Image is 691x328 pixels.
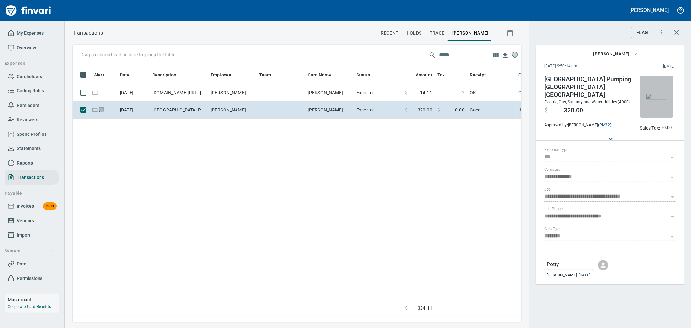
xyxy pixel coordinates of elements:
[5,112,59,127] a: Reviewers
[2,245,56,257] button: System
[305,84,354,101] td: [PERSON_NAME]
[17,130,47,138] span: Spend Profiles
[501,51,510,60] button: Download Table
[418,305,432,311] span: 334.11
[73,29,103,37] nav: breadcrumb
[5,98,59,113] a: Reminders
[547,261,590,268] p: Potty
[430,29,444,37] span: trace
[636,29,648,37] span: Flag
[5,84,59,98] a: Coding Rules
[120,71,138,79] span: Date
[259,71,271,79] span: Team
[17,73,42,81] span: Cardholders
[452,29,489,37] span: [PERSON_NAME]
[437,71,445,79] span: Tax
[437,107,440,113] span: $
[94,71,113,79] span: Alert
[17,217,34,225] span: Vendors
[661,124,663,132] span: $
[43,203,57,210] span: Beta
[405,107,408,113] span: $
[5,26,59,41] a: My Expenses
[544,227,562,231] label: Cost Type
[259,71,280,79] span: Team
[208,101,257,119] td: [PERSON_NAME]
[381,29,398,37] span: recent
[455,107,465,113] span: 0.00
[544,122,632,129] span: Approved by: [PERSON_NAME] ( )
[664,124,672,132] span: 0.00
[418,107,432,113] span: 320.00
[564,107,583,114] span: 320.00
[620,64,675,70] span: This charge was settled by the merchant and appears on the 2025/07/26 statement.
[150,84,208,101] td: [DOMAIN_NAME][URL] [PHONE_NUMBER] [GEOGRAPHIC_DATA]
[470,71,494,79] span: Receipt
[17,29,44,37] span: My Expenses
[5,156,59,170] a: Reports
[544,63,620,70] span: [DATE] 9:50:14 am
[646,94,667,99] img: receipts%2Ftapani%2F2025-07-21%2FwRyD7Dpi8Aanou5rLXT8HKXjbai2__UgBVlBx7QGHeMstQffox.jpg
[516,101,678,119] td: Job (1) / 255520.: H1 Transmission Main Extension / 1003. .: General Requirements / 5: Other
[8,304,51,309] a: Corporate Card Benefits
[407,71,432,79] span: Amount
[437,71,453,79] span: Tax
[510,50,520,60] button: Column choices favorited. Click to reset to default
[544,107,548,114] span: $
[94,71,104,79] span: Alert
[661,124,672,132] span: AI confidence: 100.0%
[655,25,669,40] button: More
[437,107,465,113] span: AI confidence: 100.0%
[467,101,516,119] td: Good
[579,272,590,279] span: [DATE]
[4,3,52,18] a: Finvari
[544,188,551,192] label: Job
[17,173,44,182] span: Transactions
[516,84,678,101] td: GL (1) / 8281.81.10: IT Software/Licensing/Support
[2,187,56,199] button: Payable
[470,71,486,79] span: Receipt
[547,272,577,279] span: [PERSON_NAME]
[405,89,408,96] span: $
[211,71,240,79] span: Employee
[211,71,231,79] span: Employee
[17,159,33,167] span: Reports
[17,145,41,153] span: Statements
[91,90,98,95] span: Online transaction
[544,168,561,172] label: Company
[599,123,610,127] a: PM32
[120,71,130,79] span: Date
[80,52,175,58] p: Drag a column heading here to group the table
[628,5,670,15] button: [PERSON_NAME]
[152,71,185,79] span: Description
[544,76,632,99] h4: [GEOGRAPHIC_DATA] Pumping [GEOGRAPHIC_DATA] [GEOGRAPHIC_DATA]
[5,141,59,156] a: Statements
[5,69,59,84] a: Cardholders
[544,148,568,152] label: Expense Type
[308,71,331,79] span: Card Name
[638,123,674,133] button: Sales Tax:$0.00
[669,25,685,40] button: Close transaction
[407,29,422,37] span: holds
[2,57,56,69] button: Expenses
[544,100,630,104] span: Electric, Gas, Sanitary and Water Utilities (4900)
[354,84,402,101] td: Exported
[305,101,354,119] td: [PERSON_NAME]
[5,189,53,197] span: Payable
[544,207,563,211] label: Job Phase
[5,257,59,271] a: Data
[73,29,103,37] p: Transactions
[356,71,378,79] span: Status
[17,116,38,124] span: Reviewers
[5,214,59,228] a: Vendors
[437,89,465,96] span: ?
[5,199,59,214] a: InvoicesBeta
[354,101,402,119] td: Exported
[467,84,516,101] td: OK
[640,125,660,131] p: Sales Tax:
[437,89,465,96] span: Unable to determine tax
[5,228,59,242] a: Import
[17,231,30,239] span: Import
[17,101,39,110] span: Reminders
[117,101,150,119] td: [DATE]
